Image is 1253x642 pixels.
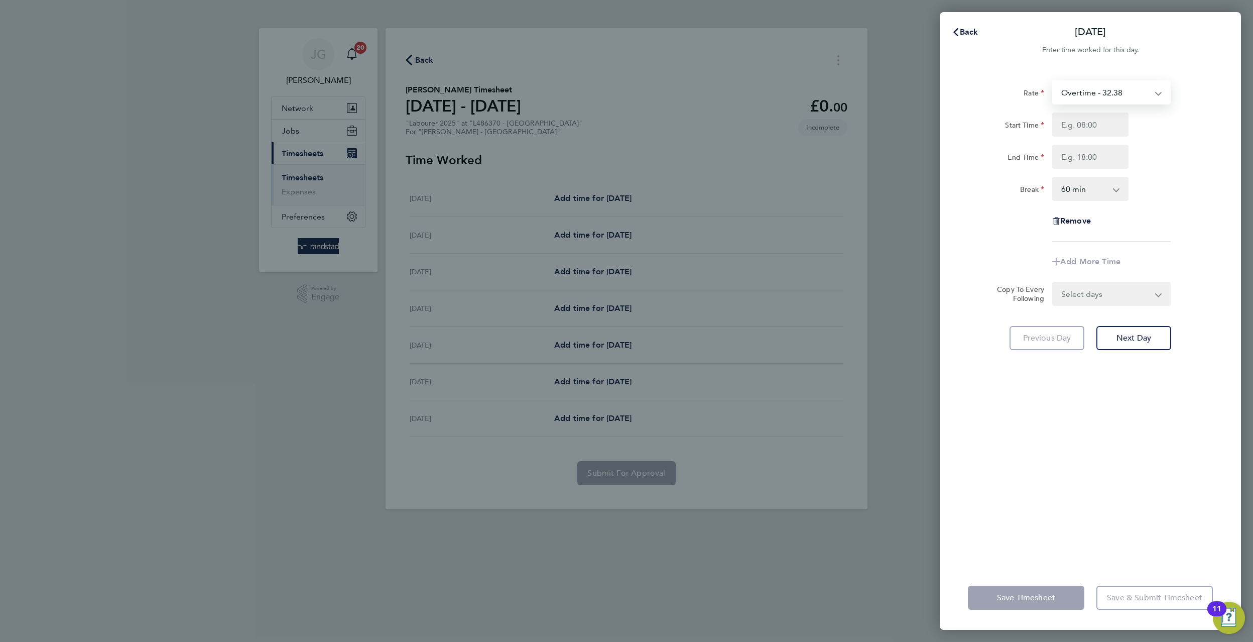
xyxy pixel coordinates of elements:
p: [DATE] [1075,25,1106,39]
button: Remove [1052,217,1091,225]
input: E.g. 18:00 [1052,145,1129,169]
span: Back [960,27,978,37]
span: Remove [1060,216,1091,226]
button: Open Resource Center, 11 new notifications [1213,602,1245,634]
span: Next Day [1116,333,1151,343]
button: Back [942,22,988,42]
label: Rate [1024,88,1044,100]
label: Copy To Every Following [989,285,1044,303]
button: Next Day [1096,326,1171,350]
div: 11 [1212,609,1221,622]
div: Enter time worked for this day. [940,44,1241,56]
label: Break [1020,185,1044,197]
label: End Time [1008,153,1044,165]
input: E.g. 08:00 [1052,113,1129,137]
label: Start Time [1005,121,1044,133]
